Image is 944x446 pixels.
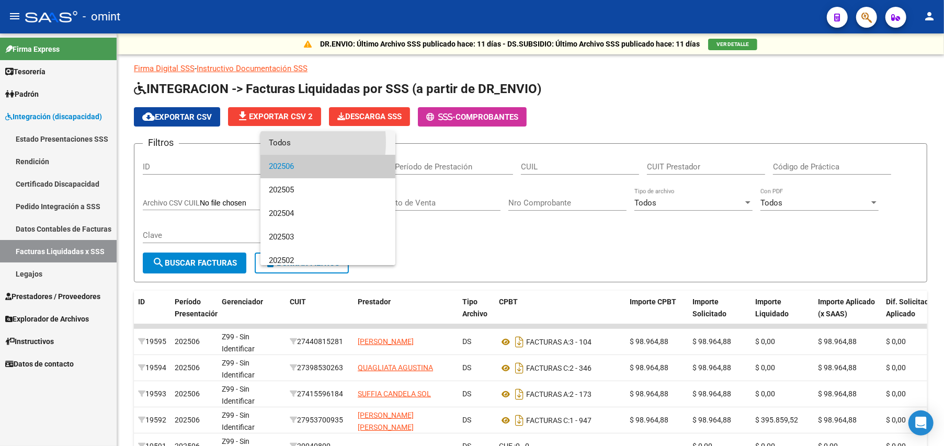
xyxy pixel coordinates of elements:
[269,225,387,249] span: 202503
[269,202,387,225] span: 202504
[269,178,387,202] span: 202505
[908,410,934,436] div: Open Intercom Messenger
[269,249,387,272] span: 202502
[269,131,387,155] span: Todos
[269,155,387,178] span: 202506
